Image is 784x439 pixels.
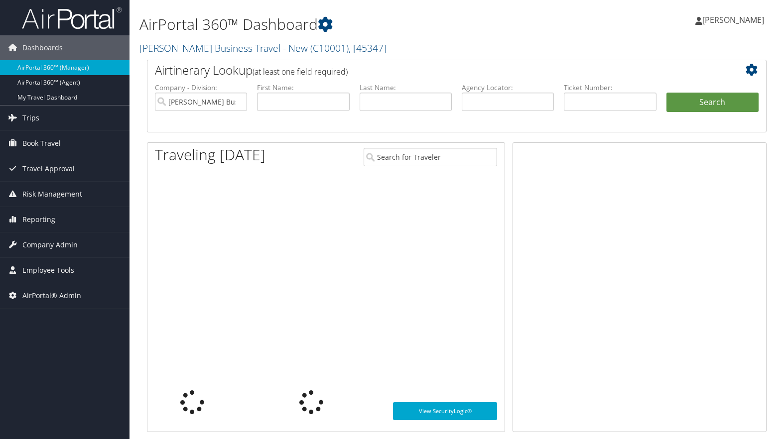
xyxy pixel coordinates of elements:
span: Travel Approval [22,156,75,181]
span: Dashboards [22,35,63,60]
span: Trips [22,106,39,130]
label: Agency Locator: [462,83,554,93]
h1: Traveling [DATE] [155,144,265,165]
a: View SecurityLogic® [393,402,497,420]
label: Ticket Number: [564,83,656,93]
span: AirPortal® Admin [22,283,81,308]
span: Reporting [22,207,55,232]
a: [PERSON_NAME] Business Travel - New [139,41,387,55]
a: [PERSON_NAME] [695,5,774,35]
span: [PERSON_NAME] [702,14,764,25]
button: Search [666,93,759,112]
label: Company - Division: [155,83,247,93]
h1: AirPortal 360™ Dashboard [139,14,562,35]
span: , [ 45347 ] [349,41,387,55]
img: airportal-logo.png [22,6,122,30]
label: First Name: [257,83,349,93]
h2: Airtinerary Lookup [155,62,707,79]
input: Search for Traveler [364,148,498,166]
span: Company Admin [22,232,78,257]
label: Last Name: [360,83,452,93]
span: (at least one field required) [253,66,348,77]
span: Employee Tools [22,258,74,283]
span: Risk Management [22,182,82,207]
span: Book Travel [22,131,61,156]
span: ( C10001 ) [310,41,349,55]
